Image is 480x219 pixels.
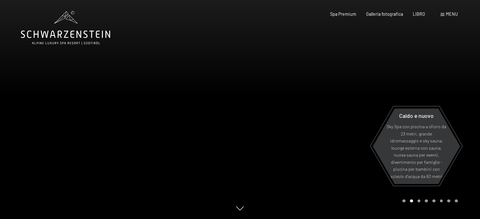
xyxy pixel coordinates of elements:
[440,199,443,203] div: Pagina 6 della giostra
[446,11,458,17] font: menu
[372,108,460,184] a: Caldo e nuovo Sky Spa con piscina a sfioro da 23 metri, grande idromassaggio e sky sauna, lounge ...
[399,112,434,119] font: Caldo e nuovo
[410,199,413,203] div: Carosello Pagina 2
[425,199,428,203] div: Pagina 4 del carosello
[330,11,356,17] a: Spa Premium
[387,124,446,179] font: Sky Spa con piscina a sfioro da 23 metri, grande idromassaggio e sky sauna, lounge esterna con sa...
[413,11,425,17] a: LIBRO
[447,199,450,203] div: Carosello Pagina 7
[418,199,421,203] div: Pagina 3 della giostra
[400,199,458,203] div: Paginazione carosello
[432,199,436,203] div: Pagina 5 della giostra
[366,11,403,17] a: Galleria fotografica
[455,199,458,203] div: Pagina 8 della giostra
[402,199,406,203] div: Pagina Carosello 1 (Diapositiva corrente)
